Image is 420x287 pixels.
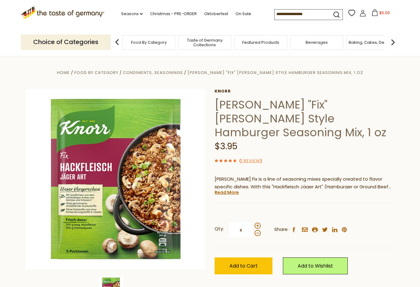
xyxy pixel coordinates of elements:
img: previous arrow [111,36,123,48]
a: Condiments, Seasonings [123,70,183,76]
a: Featured Products [242,40,279,45]
a: Baking, Cakes, Desserts [349,40,396,45]
a: Knorr [215,89,394,94]
a: Taste of Germany Collections [180,38,229,47]
img: next arrow [387,36,399,48]
a: [PERSON_NAME] "Fix" [PERSON_NAME] Style Hamburger Seasoning Mix, 1 oz [188,70,363,76]
a: Beverages [306,40,328,45]
button: Add to Cart [215,257,272,274]
a: Food By Category [74,70,118,76]
a: 1 Review [241,158,260,164]
span: $0.00 [379,10,390,15]
input: Qty: [228,222,253,239]
a: Add to Wishlist [283,257,348,274]
p: Choice of Categories [21,35,111,50]
p: [PERSON_NAME] Fix is a line of seasoning mixes specially created to flavor specific dishes. With ... [215,175,394,191]
a: Home [57,70,70,76]
button: $0.00 [367,9,394,18]
span: ( ) [239,158,262,164]
h1: [PERSON_NAME] "Fix" [PERSON_NAME] Style Hamburger Seasoning Mix, 1 oz [215,98,394,139]
a: Food By Category [131,40,167,45]
span: Share: [274,226,288,233]
span: Add to Cart [229,262,258,269]
a: On Sale [236,10,251,17]
a: Read More [215,189,239,195]
a: Seasons [121,10,143,17]
strong: Qty: [215,225,224,233]
a: Christmas - PRE-ORDER [150,10,197,17]
a: Oktoberfest [204,10,228,17]
img: Knorr "Fix" Hunter Style Hamburger Seasoning Mix, 1 oz [26,89,205,269]
span: $3.95 [215,140,237,152]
